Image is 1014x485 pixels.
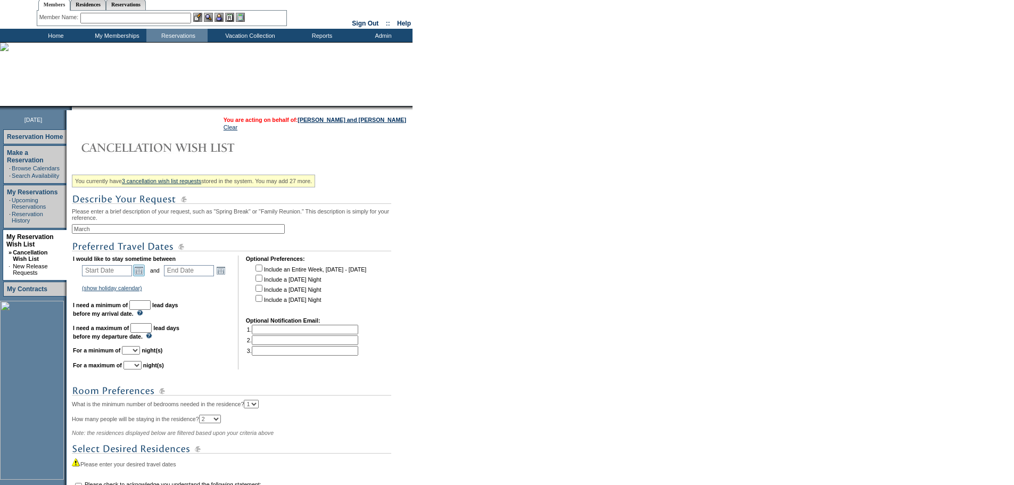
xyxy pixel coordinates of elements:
[224,117,406,123] span: You are acting on behalf of:
[24,29,85,42] td: Home
[215,265,227,276] a: Open the calendar popup.
[85,29,146,42] td: My Memberships
[12,165,60,171] a: Browse Calendars
[24,117,43,123] span: [DATE]
[146,29,208,42] td: Reservations
[9,263,12,276] td: ·
[149,263,161,278] td: and
[397,20,411,27] a: Help
[39,13,80,22] div: Member Name:
[12,172,59,179] a: Search Availability
[72,106,73,110] img: blank.gif
[6,233,54,248] a: My Reservation Wish List
[225,13,234,22] img: Reservations
[9,172,11,179] td: ·
[142,347,162,354] b: night(s)
[122,178,201,184] a: 3 cancellation wish list requests
[7,133,63,141] a: Reservation Home
[193,13,202,22] img: b_edit.gif
[73,302,178,317] b: lead days before my arrival date.
[7,149,44,164] a: Make a Reservation
[73,347,120,354] b: For a minimum of
[298,117,406,123] a: [PERSON_NAME] and [PERSON_NAME]
[215,13,224,22] img: Impersonate
[9,211,11,224] td: ·
[290,29,351,42] td: Reports
[247,325,358,334] td: 1.
[68,106,72,110] img: promoShadowLeftCorner.gif
[72,137,285,158] img: Cancellation Wish List
[12,197,46,210] a: Upcoming Reservations
[13,263,47,276] a: New Release Requests
[208,29,290,42] td: Vacation Collection
[137,310,143,316] img: questionMark_lightBlue.gif
[386,20,390,27] span: ::
[246,317,320,324] b: Optional Notification Email:
[9,197,11,210] td: ·
[253,263,366,310] td: Include an Entire Week, [DATE] - [DATE] Include a [DATE] Night Include a [DATE] Night Include a [...
[13,249,47,262] a: Cancellation Wish List
[352,20,378,27] a: Sign Out
[224,124,237,130] a: Clear
[72,175,315,187] div: You currently have stored in the system. You may add 27 more.
[72,458,410,467] div: Please enter your desired travel dates
[72,384,391,398] img: subTtlRoomPreferences.gif
[204,13,213,22] img: View
[73,302,128,308] b: I need a minimum of
[12,211,43,224] a: Reservation History
[236,13,245,22] img: b_calculator.gif
[164,265,214,276] input: Date format: M/D/Y. Shortcut keys: [T] for Today. [UP] or [.] for Next Day. [DOWN] or [,] for Pre...
[9,165,11,171] td: ·
[73,256,176,262] b: I would like to stay sometime between
[72,430,274,436] span: Note: the residences displayed below are filtered based upon your criteria above
[351,29,413,42] td: Admin
[143,362,164,368] b: night(s)
[73,325,179,340] b: lead days before my departure date.
[73,362,122,368] b: For a maximum of
[72,458,80,466] img: icon_alert2.gif
[82,285,142,291] a: (show holiday calendar)
[247,335,358,345] td: 2.
[246,256,305,262] b: Optional Preferences:
[133,265,145,276] a: Open the calendar popup.
[7,188,57,196] a: My Reservations
[82,265,132,276] input: Date format: M/D/Y. Shortcut keys: [T] for Today. [UP] or [.] for Next Day. [DOWN] or [,] for Pre...
[7,285,47,293] a: My Contracts
[73,325,129,331] b: I need a maximum of
[146,333,152,339] img: questionMark_lightBlue.gif
[247,346,358,356] td: 3.
[9,249,12,256] b: »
